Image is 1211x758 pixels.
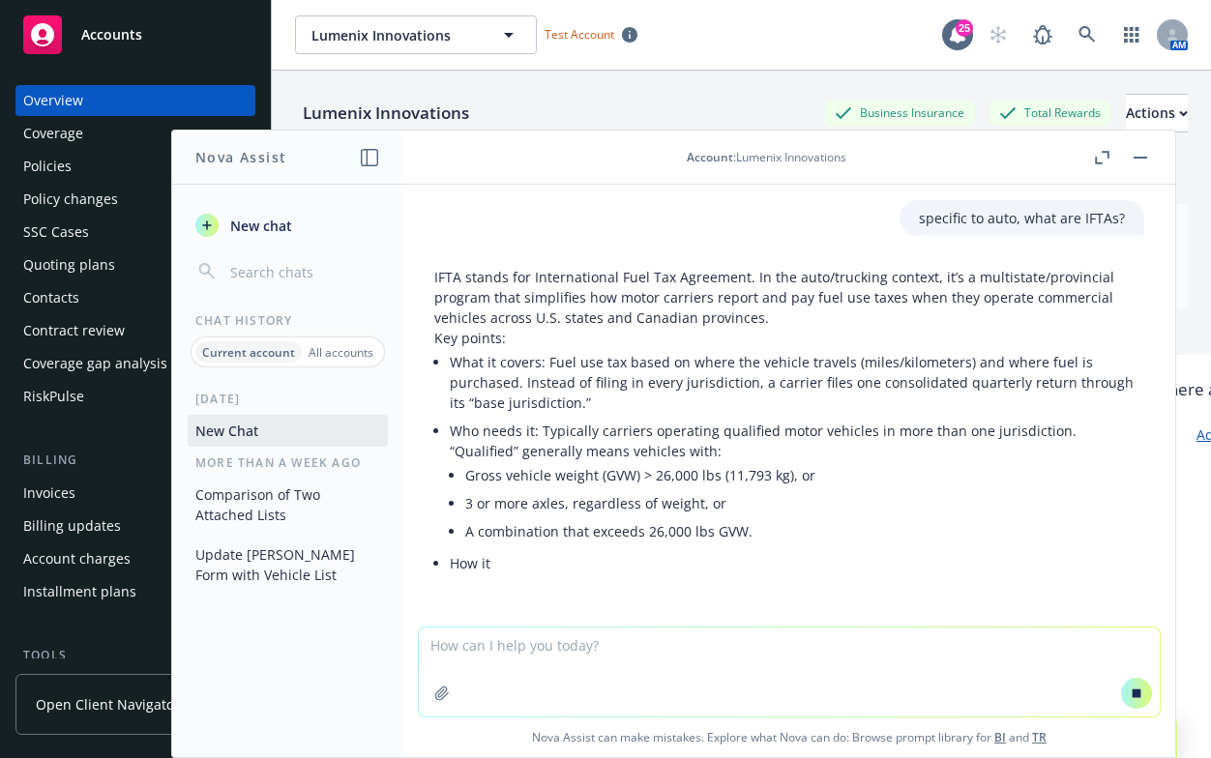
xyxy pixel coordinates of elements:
[434,328,1144,348] p: Key points:
[15,151,255,182] a: Policies
[687,149,846,165] div: : Lumenix Innovations
[15,478,255,509] a: Invoices
[989,101,1110,125] div: Total Rewards
[687,149,733,165] span: Account
[23,381,84,412] div: RiskPulse
[23,315,125,346] div: Contract review
[15,543,255,574] a: Account charges
[295,101,477,126] div: Lumenix Innovations
[172,391,403,407] div: [DATE]
[36,694,180,714] span: Open Client Navigator
[23,249,115,280] div: Quoting plans
[1112,15,1151,54] a: Switch app
[172,454,403,471] div: More than a week ago
[825,101,974,125] div: Business Insurance
[15,249,255,280] a: Quoting plans
[23,282,79,313] div: Contacts
[23,510,121,541] div: Billing updates
[23,348,167,379] div: Coverage gap analysis
[545,26,614,43] span: Test Account
[919,208,1125,228] p: specific to auto, what are IFTAs?
[172,312,403,329] div: Chat History
[226,216,292,236] span: New chat
[1068,15,1107,54] a: Search
[15,118,255,149] a: Coverage
[15,315,255,346] a: Contract review
[309,344,373,361] p: All accounts
[15,576,255,607] a: Installment plans
[15,184,255,215] a: Policy changes
[15,217,255,248] a: SSC Cases
[311,25,479,45] span: Lumenix Innovations
[23,151,72,182] div: Policies
[295,15,537,54] button: Lumenix Innovations
[450,348,1144,417] li: What it covers: Fuel use tax based on where the vehicle travels (miles/kilometers) and where fuel...
[1023,15,1062,54] a: Report a Bug
[434,267,1144,328] p: IFTA stands for International Fuel Tax Agreement. In the auto/trucking context, it’s a multistate...
[195,147,286,167] h1: Nova Assist
[979,15,1018,54] a: Start snowing
[188,539,388,591] button: Update [PERSON_NAME] Form with Vehicle List
[188,415,388,447] button: New Chat
[188,208,388,243] button: New chat
[15,348,255,379] a: Coverage gap analysis
[23,85,83,116] div: Overview
[1126,95,1188,131] div: Actions
[15,381,255,412] a: RiskPulse
[188,479,388,531] button: Comparison of Two Attached Lists
[15,451,255,470] div: Billing
[23,217,89,248] div: SSC Cases
[23,184,118,215] div: Policy changes
[15,85,255,116] a: Overview
[1126,94,1188,132] button: Actions
[23,118,83,149] div: Coverage
[15,646,255,665] div: Tools
[465,489,1144,517] li: 3 or more axles, regardless of weight, or
[465,461,1144,489] li: Gross vehicle weight (GVW) > 26,000 lbs (11,793 kg), or
[23,543,131,574] div: Account charges
[23,478,75,509] div: Invoices
[81,27,142,43] span: Accounts
[15,8,255,62] a: Accounts
[202,344,295,361] p: Current account
[537,24,645,44] span: Test Account
[450,549,1144,577] li: How it
[15,510,255,541] a: Billing updates
[411,717,1167,757] span: Nova Assist can make mistakes. Explore what Nova can do: Browse prompt library for and
[465,517,1144,545] li: A combination that exceeds 26,000 lbs GVW.
[1032,729,1047,745] a: TR
[15,282,255,313] a: Contacts
[994,729,1006,745] a: BI
[450,417,1144,549] li: Who needs it: Typically carriers operating qualified motor vehicles in more than one jurisdiction...
[226,258,380,285] input: Search chats
[23,576,136,607] div: Installment plans
[956,19,973,37] div: 25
